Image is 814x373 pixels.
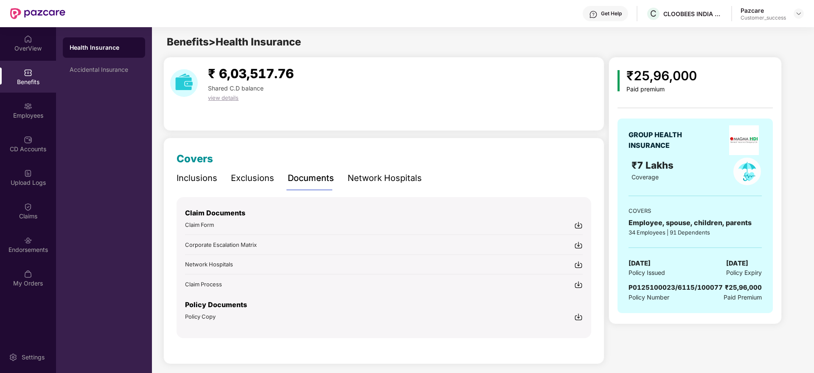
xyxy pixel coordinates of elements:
span: P0125100023/6115/100077 [629,283,723,291]
span: C [650,8,657,19]
div: Health Insurance [70,43,138,52]
div: Accidental Insurance [70,66,138,73]
span: Claim Process [185,281,222,288]
span: Benefits > Health Insurance [167,36,301,48]
img: svg+xml;base64,PHN2ZyBpZD0iSG9tZSIgeG1sbnM9Imh0dHA6Ly93d3cudzMub3JnLzIwMDAvc3ZnIiB3aWR0aD0iMjAiIG... [24,35,32,43]
p: Claim Documents [185,208,583,218]
div: Paid premium [626,86,697,93]
span: [DATE] [629,258,651,268]
img: svg+xml;base64,PHN2ZyBpZD0iU2V0dGluZy0yMHgyMCIgeG1sbnM9Imh0dHA6Ly93d3cudzMub3JnLzIwMDAvc3ZnIiB3aW... [9,353,17,362]
div: GROUP HEALTH INSURANCE [629,130,703,151]
img: svg+xml;base64,PHN2ZyBpZD0iRW5kb3JzZW1lbnRzIiB4bWxucz0iaHR0cDovL3d3dy53My5vcmcvMjAwMC9zdmciIHdpZH... [24,236,32,245]
div: Inclusions [177,172,217,185]
p: Policy Documents [185,300,583,310]
img: svg+xml;base64,PHN2ZyBpZD0iSGVscC0zMngzMiIgeG1sbnM9Imh0dHA6Ly93d3cudzMub3JnLzIwMDAvc3ZnIiB3aWR0aD... [589,10,598,19]
img: svg+xml;base64,PHN2ZyBpZD0iRG93bmxvYWQtMjR4MjQiIHhtbG5zPSJodHRwOi8vd3d3LnczLm9yZy8yMDAwL3N2ZyIgd2... [574,280,583,289]
img: svg+xml;base64,PHN2ZyBpZD0iVXBsb2FkX0xvZ3MiIGRhdGEtbmFtZT0iVXBsb2FkIExvZ3MiIHhtbG5zPSJodHRwOi8vd3... [24,169,32,178]
span: Covers [177,153,213,165]
img: svg+xml;base64,PHN2ZyBpZD0iQmVuZWZpdHMiIHhtbG5zPSJodHRwOi8vd3d3LnczLm9yZy8yMDAwL3N2ZyIgd2lkdGg9Ij... [24,68,32,77]
img: svg+xml;base64,PHN2ZyBpZD0iRG93bmxvYWQtMjR4MjQiIHhtbG5zPSJodHRwOi8vd3d3LnczLm9yZy8yMDAwL3N2ZyIgd2... [574,313,583,321]
img: svg+xml;base64,PHN2ZyBpZD0iQ2xhaW0iIHhtbG5zPSJodHRwOi8vd3d3LnczLm9yZy8yMDAwL3N2ZyIgd2lkdGg9IjIwIi... [24,203,32,211]
img: policyIcon [733,158,761,185]
img: svg+xml;base64,PHN2ZyBpZD0iRHJvcGRvd24tMzJ4MzIiIHhtbG5zPSJodHRwOi8vd3d3LnczLm9yZy8yMDAwL3N2ZyIgd2... [795,10,802,17]
div: Settings [19,353,47,362]
img: icon [618,70,620,91]
span: Policy Issued [629,268,665,277]
img: New Pazcare Logo [10,8,65,19]
span: Paid Premium [724,293,762,302]
span: Policy Number [629,294,669,301]
div: Pazcare [741,6,786,14]
div: Documents [288,172,334,185]
img: svg+xml;base64,PHN2ZyBpZD0iTXlfT3JkZXJzIiBkYXRhLW5hbWU9Ik15IE9yZGVycyIgeG1sbnM9Imh0dHA6Ly93d3cudz... [24,270,32,278]
img: insurerLogo [729,125,759,155]
img: svg+xml;base64,PHN2ZyBpZD0iRG93bmxvYWQtMjR4MjQiIHhtbG5zPSJodHRwOi8vd3d3LnczLm9yZy8yMDAwL3N2ZyIgd2... [574,260,583,269]
span: ₹ 6,03,517.76 [208,66,294,81]
div: ₹25,96,000 [725,283,762,293]
span: Coverage [632,173,659,181]
div: Customer_success [741,14,786,21]
img: download [170,69,198,97]
span: Corporate Escalation Matrix [185,241,257,248]
span: ₹7 Lakhs [632,159,676,171]
img: svg+xml;base64,PHN2ZyBpZD0iQ0RfQWNjb3VudHMiIGRhdGEtbmFtZT0iQ0QgQWNjb3VudHMiIHhtbG5zPSJodHRwOi8vd3... [24,136,32,144]
img: svg+xml;base64,PHN2ZyBpZD0iRG93bmxvYWQtMjR4MjQiIHhtbG5zPSJodHRwOi8vd3d3LnczLm9yZy8yMDAwL3N2ZyIgd2... [574,221,583,229]
div: ₹25,96,000 [626,66,697,86]
span: [DATE] [726,258,748,268]
div: Exclusions [231,172,274,185]
span: Policy Copy [185,313,216,320]
div: Get Help [601,10,622,17]
span: view details [208,94,239,101]
span: Network Hospitals [185,261,233,268]
div: COVERS [629,206,762,215]
div: Employee, spouse, children, parents [629,218,762,228]
span: Claim Form [185,221,214,228]
div: Network Hospitals [348,172,422,185]
span: Shared C.D balance [208,85,264,92]
span: Policy Expiry [726,268,762,277]
div: 34 Employees | 91 Dependents [629,228,762,237]
img: svg+xml;base64,PHN2ZyBpZD0iRW1wbG95ZWVzIiB4bWxucz0iaHR0cDovL3d3dy53My5vcmcvMjAwMC9zdmciIHdpZHRoPS... [24,102,32,110]
div: CLOOBEES INDIA PRIVATE LIMITED [663,10,723,18]
img: svg+xml;base64,PHN2ZyBpZD0iRG93bmxvYWQtMjR4MjQiIHhtbG5zPSJodHRwOi8vd3d3LnczLm9yZy8yMDAwL3N2ZyIgd2... [574,241,583,249]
